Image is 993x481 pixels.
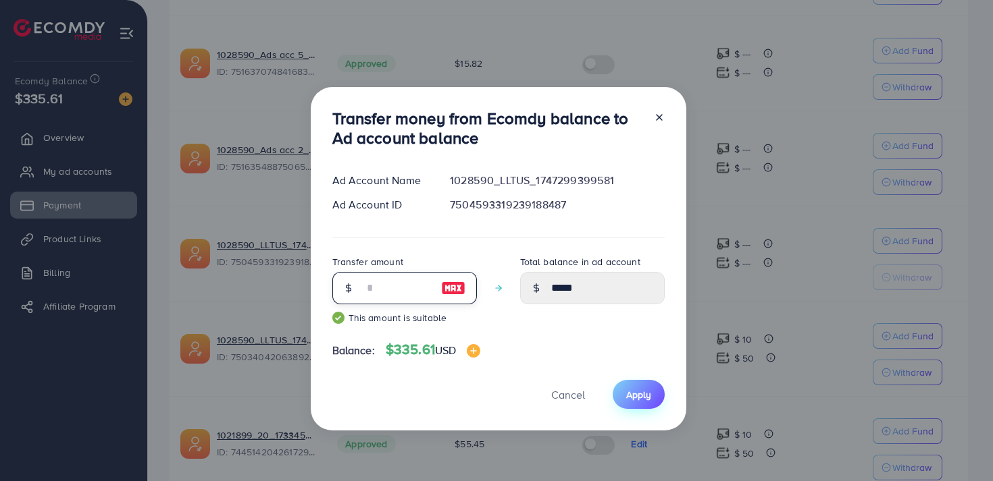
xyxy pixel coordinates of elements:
[439,173,675,188] div: 1028590_LLTUS_1747299399581
[439,197,675,213] div: 7504593319239188487
[626,388,651,401] span: Apply
[534,380,602,409] button: Cancel
[613,380,665,409] button: Apply
[332,255,403,268] label: Transfer amount
[441,280,465,296] img: image
[332,343,375,358] span: Balance:
[467,344,480,358] img: image
[520,255,640,268] label: Total balance in ad account
[551,387,585,402] span: Cancel
[936,420,983,471] iframe: Chat
[332,312,345,324] img: guide
[322,197,440,213] div: Ad Account ID
[386,341,481,358] h4: $335.61
[322,173,440,188] div: Ad Account Name
[435,343,456,358] span: USD
[332,311,477,324] small: This amount is suitable
[332,109,643,148] h3: Transfer money from Ecomdy balance to Ad account balance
